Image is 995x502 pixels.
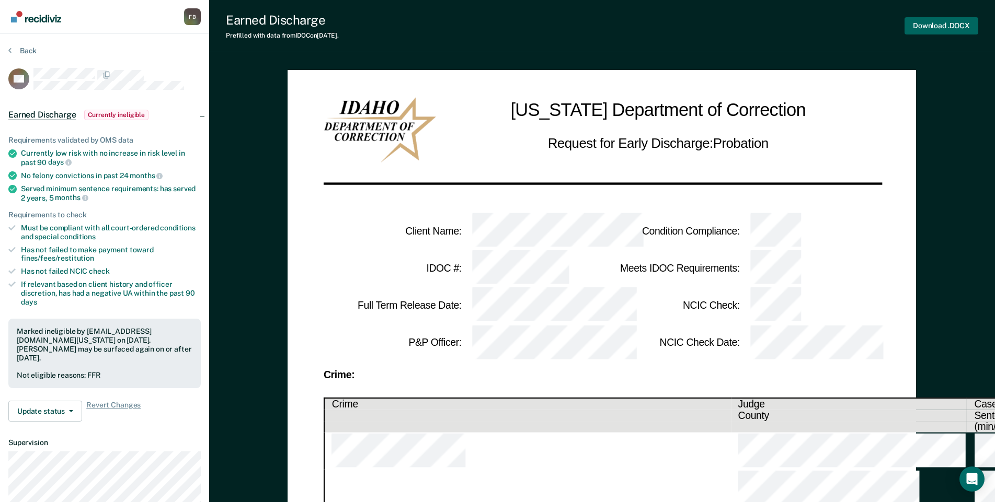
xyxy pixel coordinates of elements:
[21,254,94,262] span: fines/fees/restitution
[905,17,978,34] button: Download .DOCX
[731,410,967,422] th: County
[602,249,741,286] td: Meets IDOC Requirements :
[8,110,76,120] span: Earned Discharge
[8,136,201,145] div: Requirements validated by OMS data
[8,401,82,422] button: Update status
[21,298,37,306] span: days
[21,280,201,306] div: If relevant based on client history and officer discretion, has had a negative UA within the past 90
[8,438,201,447] dt: Supervision
[60,232,96,241] span: conditions
[21,149,201,167] div: Currently low risk with no increase in risk level in past 90
[21,267,201,276] div: Has not failed NCIC
[89,267,109,275] span: check
[48,158,72,166] span: days
[86,401,141,422] span: Revert Changes
[324,249,463,286] td: IDOC # :
[11,11,61,22] img: Recidiviz
[324,398,731,410] th: Crime
[959,466,985,492] div: Open Intercom Messenger
[8,211,201,219] div: Requirements to check
[21,171,201,180] div: No felony convictions in past 24
[731,398,967,410] th: Judge
[184,8,201,25] button: Profile dropdown button
[226,13,339,28] div: Earned Discharge
[21,246,201,263] div: Has not failed to make payment toward
[21,184,201,202] div: Served minimum sentence requirements: has served 2 years, 5
[324,97,436,162] img: IDOC Logo
[21,224,201,241] div: Must be compliant with all court-ordered conditions and special
[511,97,806,124] h1: [US_STATE] Department of Correction
[184,8,201,25] div: F B
[324,370,880,379] div: Crime:
[55,193,88,202] span: months
[602,287,741,324] td: NCIC Check :
[17,327,192,362] div: Marked ineligible by [EMAIL_ADDRESS][DOMAIN_NAME][US_STATE] on [DATE]. [PERSON_NAME] may be surfa...
[324,287,463,324] td: Full Term Release Date :
[84,110,148,120] span: Currently ineligible
[548,133,769,154] h2: Request for Early Discharge: Probation
[130,171,163,180] span: months
[324,324,463,361] td: P&P Officer :
[226,32,339,39] div: Prefilled with data from IDOC on [DATE] .
[602,324,741,361] td: NCIC Check Date :
[8,46,37,55] button: Back
[324,212,463,249] td: Client Name :
[17,371,192,380] div: Not eligible reasons: FFR
[602,212,741,249] td: Condition Compliance :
